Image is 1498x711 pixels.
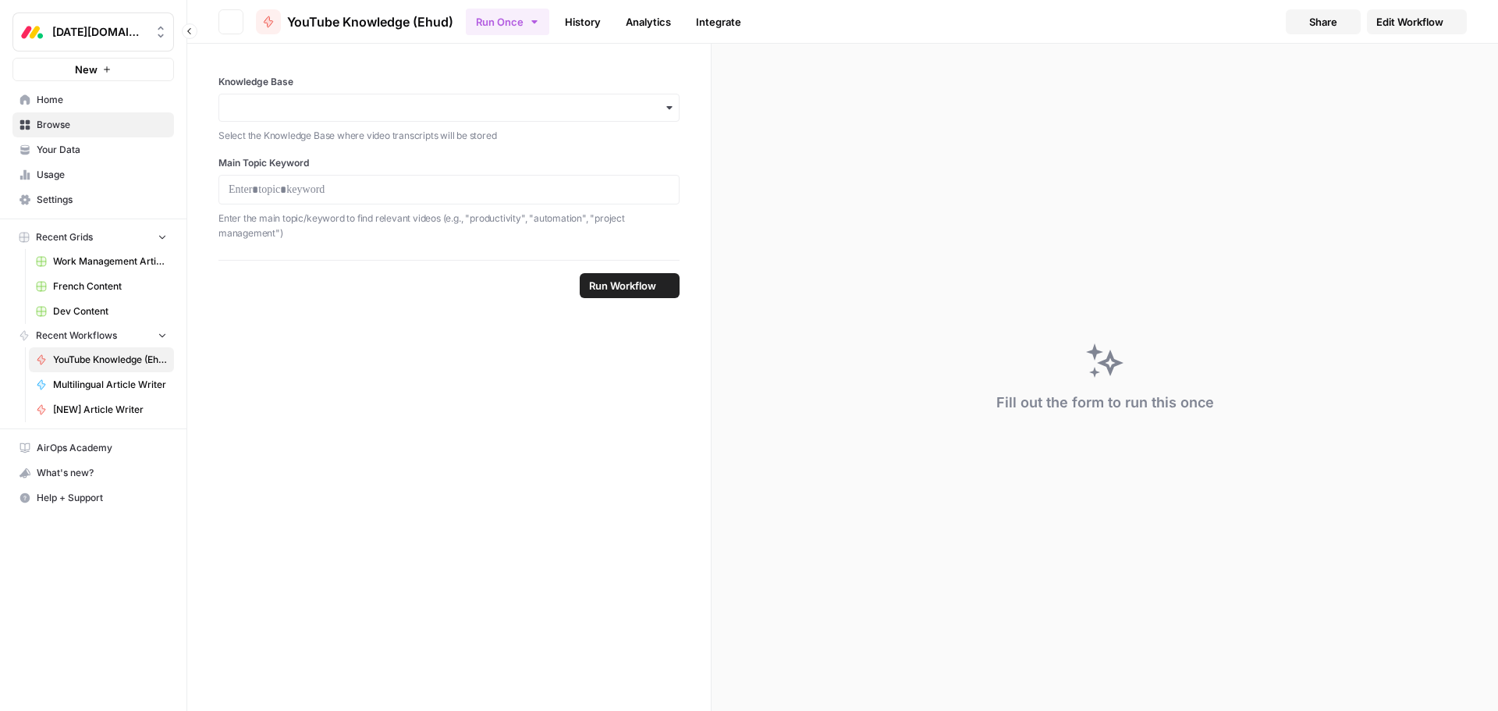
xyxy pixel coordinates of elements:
button: Run Once [466,9,549,35]
span: Your Data [37,143,167,157]
span: Edit Workflow [1376,14,1443,30]
a: French Content [29,274,174,299]
div: Fill out the form to run this once [996,392,1214,414]
a: [NEW] Article Writer [29,397,174,422]
button: What's new? [12,460,174,485]
a: Home [12,87,174,112]
span: Work Management Article Grid [53,254,167,268]
a: Analytics [616,9,680,34]
span: Dev Content [53,304,167,318]
a: YouTube Knowledge (Ehud) [29,347,174,372]
a: Usage [12,162,174,187]
span: YouTube Knowledge (Ehud) [287,12,453,31]
button: Recent Workflows [12,324,174,347]
label: Main Topic Keyword [218,156,680,170]
button: Run Workflow [580,273,680,298]
p: Select the Knowledge Base where video transcripts will be stored [218,128,680,144]
span: Settings [37,193,167,207]
span: AirOps Academy [37,441,167,455]
a: Work Management Article Grid [29,249,174,274]
button: New [12,58,174,81]
span: French Content [53,279,167,293]
button: Workspace: Monday.com [12,12,174,52]
a: History [556,9,610,34]
a: Dev Content [29,299,174,324]
span: New [75,62,98,77]
span: Home [37,93,167,107]
span: Help + Support [37,491,167,505]
span: Multilingual Article Writer [53,378,167,392]
span: [DATE][DOMAIN_NAME] [52,24,147,40]
a: Edit Workflow [1367,9,1467,34]
span: Recent Workflows [36,329,117,343]
a: Integrate [687,9,751,34]
a: AirOps Academy [12,435,174,460]
a: Settings [12,187,174,212]
a: YouTube Knowledge (Ehud) [256,9,453,34]
a: Your Data [12,137,174,162]
span: YouTube Knowledge (Ehud) [53,353,167,367]
span: Run Workflow [589,278,656,293]
div: What's new? [13,461,173,485]
button: Recent Grids [12,226,174,249]
span: Usage [37,168,167,182]
span: [NEW] Article Writer [53,403,167,417]
span: Recent Grids [36,230,93,244]
p: Enter the main topic/keyword to find relevant videos (e.g., "productivity", "automation", "projec... [218,211,680,241]
img: Monday.com Logo [18,18,46,46]
button: Share [1286,9,1361,34]
span: Share [1309,14,1337,30]
label: Knowledge Base [218,75,680,89]
a: Multilingual Article Writer [29,372,174,397]
button: Help + Support [12,485,174,510]
a: Browse [12,112,174,137]
span: Browse [37,118,167,132]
